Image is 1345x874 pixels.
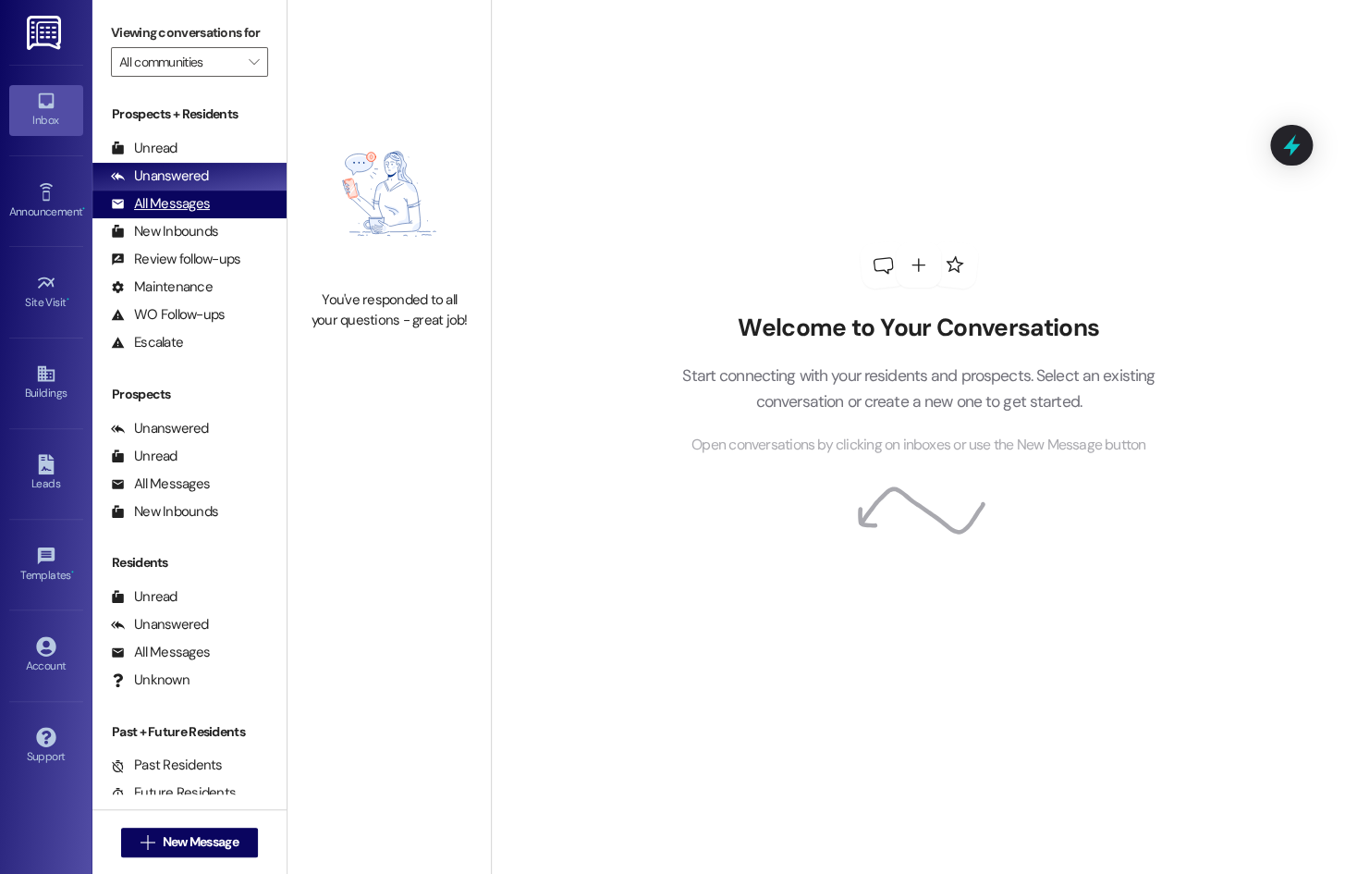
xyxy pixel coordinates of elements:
div: Review follow-ups [111,250,240,269]
button: New Message [121,828,258,857]
div: Prospects [92,385,287,404]
div: New Inbounds [111,502,218,522]
a: Buildings [9,358,83,408]
p: Start connecting with your residents and prospects. Select an existing conversation or create a n... [654,363,1183,415]
a: Templates • [9,540,83,590]
span: • [82,203,85,215]
div: Escalate [111,333,183,352]
a: Site Visit • [9,267,83,317]
img: empty-state [308,106,471,281]
div: New Inbounds [111,222,218,241]
span: • [67,293,69,306]
i:  [141,835,154,850]
div: Maintenance [111,277,213,297]
div: Unanswered [111,615,209,634]
div: Unread [111,139,177,158]
a: Inbox [9,85,83,135]
a: Account [9,631,83,681]
div: Unanswered [111,419,209,438]
div: All Messages [111,474,210,494]
div: All Messages [111,643,210,662]
label: Viewing conversations for [111,18,268,47]
a: Leads [9,449,83,499]
div: Past Residents [111,756,223,775]
div: Past + Future Residents [92,722,287,742]
input: All communities [119,47,238,77]
h2: Welcome to Your Conversations [654,314,1183,343]
div: Unknown [111,671,190,690]
a: Support [9,721,83,771]
div: Unread [111,447,177,466]
span: New Message [163,832,238,852]
span: • [71,566,74,579]
div: Future Residents [111,783,236,803]
div: All Messages [111,194,210,214]
div: You've responded to all your questions - great job! [308,290,471,330]
div: Unread [111,587,177,607]
i:  [248,55,258,69]
img: ResiDesk Logo [27,16,65,50]
div: Residents [92,553,287,572]
div: WO Follow-ups [111,305,225,325]
div: Prospects + Residents [92,105,287,124]
span: Open conversations by clicking on inboxes or use the New Message button [691,434,1145,457]
div: Unanswered [111,166,209,186]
